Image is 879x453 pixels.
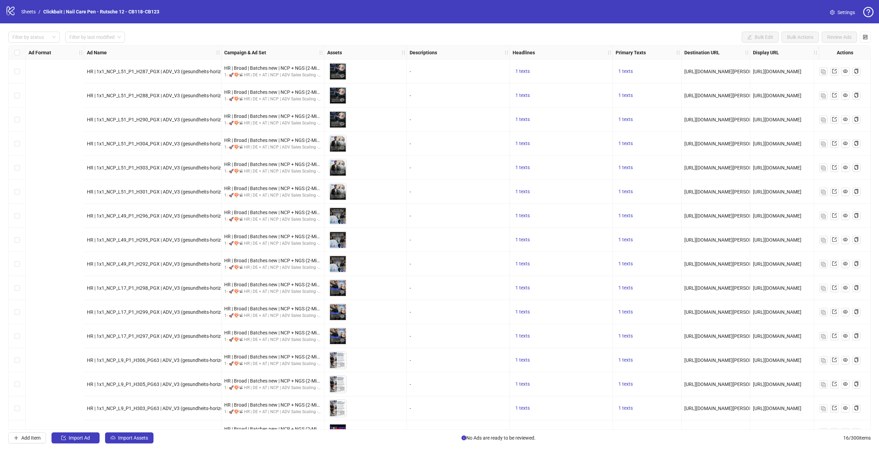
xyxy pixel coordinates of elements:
span: 1 texts [515,117,530,122]
span: [URL][DOMAIN_NAME] [753,213,801,219]
span: eye [843,382,848,386]
span: copy [854,165,859,170]
button: 1 texts [513,115,533,124]
img: Asset 1 [329,111,346,128]
button: Preview [338,96,346,104]
button: 1 texts [616,188,636,196]
span: export [832,285,837,290]
img: Duplicate [821,262,826,267]
button: Preview [338,72,346,80]
span: 1 texts [618,141,633,146]
span: eye [843,165,848,170]
button: Preview [338,144,346,152]
span: Add Item [21,435,41,441]
span: 1 texts [515,213,530,218]
button: 1 texts [513,67,533,76]
img: Duplicate [821,166,826,170]
span: HR | 1x1_NCP_L51_P1_H287_PGX | ADV_V3 (gesundheits-horizont)_Lang_Hero Story_ [87,69,270,74]
span: eye [340,410,345,415]
span: [URL][DOMAIN_NAME][PERSON_NAME] [684,117,769,122]
button: Duplicate [819,115,827,124]
span: eye [843,261,848,266]
div: HR | Broad | Batches new | NCP + NGS (2-Min-Kur) | - 1d Cost Cap [224,209,321,216]
strong: Ad Format [28,49,51,56]
a: Clickbait | Nail Care Pen - Rutsche 12 - CB118-CB123 [42,8,161,15]
button: Preview [338,361,346,369]
img: Duplicate [821,214,826,219]
span: 1 texts [618,285,633,290]
button: Preview [338,192,346,200]
span: export [832,406,837,410]
span: eye [843,93,848,98]
span: 1 texts [515,309,530,314]
span: eye [843,357,848,362]
span: eye [340,266,345,270]
span: holder [744,50,749,55]
button: 1 texts [616,91,636,100]
span: copy [854,285,859,290]
button: 1 texts [616,212,636,220]
div: Resize Display URL column [817,46,819,59]
span: eye [843,406,848,410]
div: Select row 16 [9,420,26,444]
a: Sheets [20,8,37,15]
img: Duplicate [821,382,826,387]
span: [URL][DOMAIN_NAME] [753,189,801,195]
button: 1 texts [616,164,636,172]
span: export [832,93,837,98]
span: [URL][DOMAIN_NAME] [753,141,801,146]
button: 1 texts [616,404,636,412]
span: copy [854,382,859,386]
button: 1 texts [513,188,533,196]
div: HR | Broad | Batches new | NCP + NGS (2-Min-Kur) | - 1d Cost Cap [224,161,321,168]
span: 1 texts [515,68,530,74]
span: eye [340,338,345,343]
div: Resize Headlines column [611,46,613,59]
span: 1 texts [515,92,530,98]
span: export [832,309,837,314]
span: [URL][DOMAIN_NAME][PERSON_NAME] [684,141,769,146]
button: 1 texts [513,380,533,388]
span: holder [749,50,754,55]
button: 1 texts [616,115,636,124]
span: plus [14,435,19,440]
span: holder [612,50,617,55]
span: - [410,93,411,98]
div: Select row 15 [9,396,26,420]
button: 1 texts [513,260,533,268]
button: Bulk Edit [742,32,779,43]
span: [URL][DOMAIN_NAME][PERSON_NAME] [684,165,769,170]
button: Duplicate [819,260,827,268]
span: - [410,165,411,170]
button: Preview [338,120,346,128]
button: 1 texts [513,404,533,412]
span: Settings [837,9,855,16]
span: eye [843,69,848,74]
div: Resize Ad Format column [82,46,84,59]
button: Preview [338,385,346,393]
img: Asset 1 [329,255,346,273]
span: 1 texts [618,405,633,411]
div: Select row 10 [9,276,26,300]
div: Resize Primary Texts column [680,46,681,59]
span: copy [854,117,859,122]
span: eye [843,285,848,290]
span: 1 texts [618,117,633,122]
button: Duplicate [819,140,827,148]
span: 1 texts [618,165,633,170]
button: Preview [338,312,346,321]
div: Select row 9 [9,252,26,276]
img: Asset 1 [329,207,346,224]
button: 1 texts [616,380,636,388]
span: [URL][DOMAIN_NAME][PERSON_NAME] [684,189,769,195]
button: 1 texts [616,284,636,292]
span: HR | 1x1_NCP_L51_P1_H288_PGX | ADV_V3 (gesundheits-horizont)_Lang_Hero Story_ [87,93,270,98]
button: Configure table settings [860,32,871,43]
strong: Ad Name [87,49,107,56]
span: export [832,189,837,194]
span: copy [854,333,859,338]
button: Duplicate [819,212,827,220]
span: eye [340,290,345,295]
span: copy [854,69,859,74]
button: Duplicate [819,356,827,364]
